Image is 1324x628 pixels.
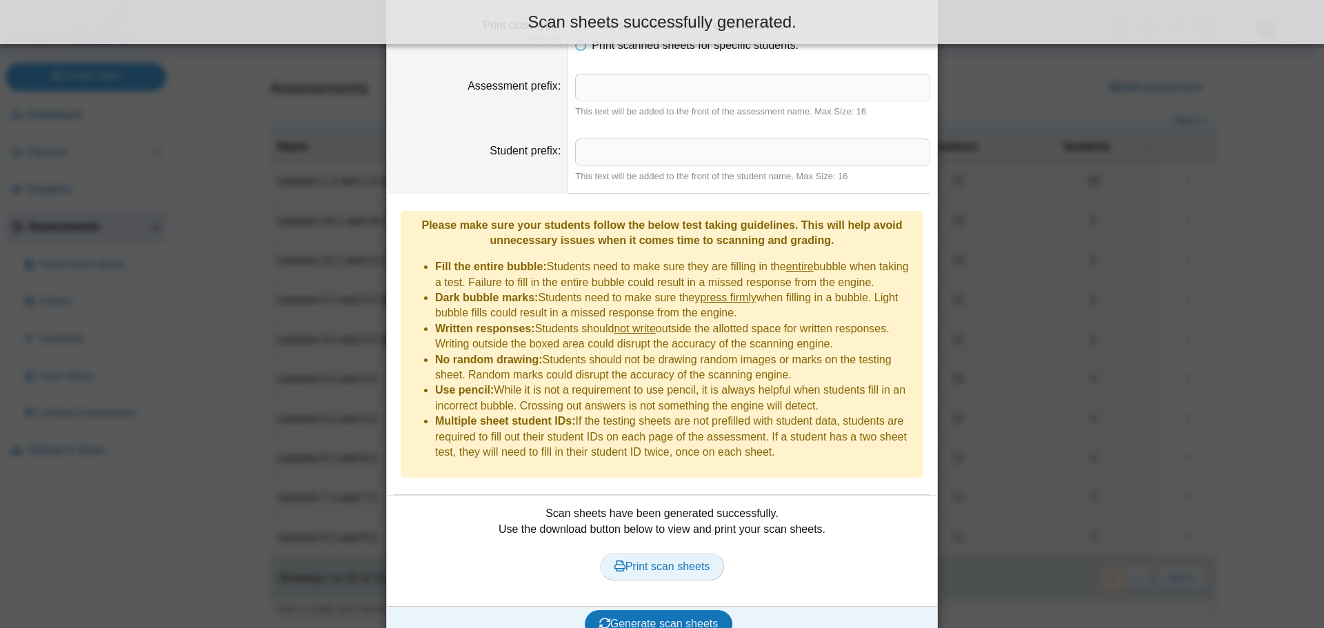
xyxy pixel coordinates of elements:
b: Fill the entire bubble: [435,261,547,272]
div: This text will be added to the front of the student name. Max Size: 16 [575,170,930,183]
li: Students should not be drawing random images or marks on the testing sheet. Random marks could di... [435,352,916,383]
div: Scan sheets have been generated successfully. Use the download button below to view and print you... [394,506,930,596]
b: Use pencil: [435,384,494,396]
u: entire [786,261,814,272]
label: Student prefix [490,145,561,156]
li: If the testing sheets are not prefilled with student data, students are required to fill out thei... [435,414,916,460]
u: not write [614,323,655,334]
span: Print scan sheets [614,560,710,572]
div: This text will be added to the front of the assessment name. Max Size: 16 [575,105,930,118]
li: Students should outside the allotted space for written responses. Writing outside the boxed area ... [435,321,916,352]
div: Scan sheets successfully generated. [10,10,1314,34]
li: While it is not a requirement to use pencil, it is always helpful when students fill in an incorr... [435,383,916,414]
li: Students need to make sure they are filling in the bubble when taking a test. Failure to fill in ... [435,259,916,290]
b: Dark bubble marks: [435,292,538,303]
b: Please make sure your students follow the below test taking guidelines. This will help avoid unne... [421,219,902,246]
span: Print scanned sheets for specific students. [592,39,799,51]
b: Multiple sheet student IDs: [435,415,576,427]
a: Print scan sheets [600,553,725,580]
label: Assessment prefix [468,80,561,92]
li: Students need to make sure they when filling in a bubble. Light bubble fills could result in a mi... [435,290,916,321]
b: Written responses: [435,323,535,334]
b: No random drawing: [435,354,543,365]
u: press firmly [700,292,756,303]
